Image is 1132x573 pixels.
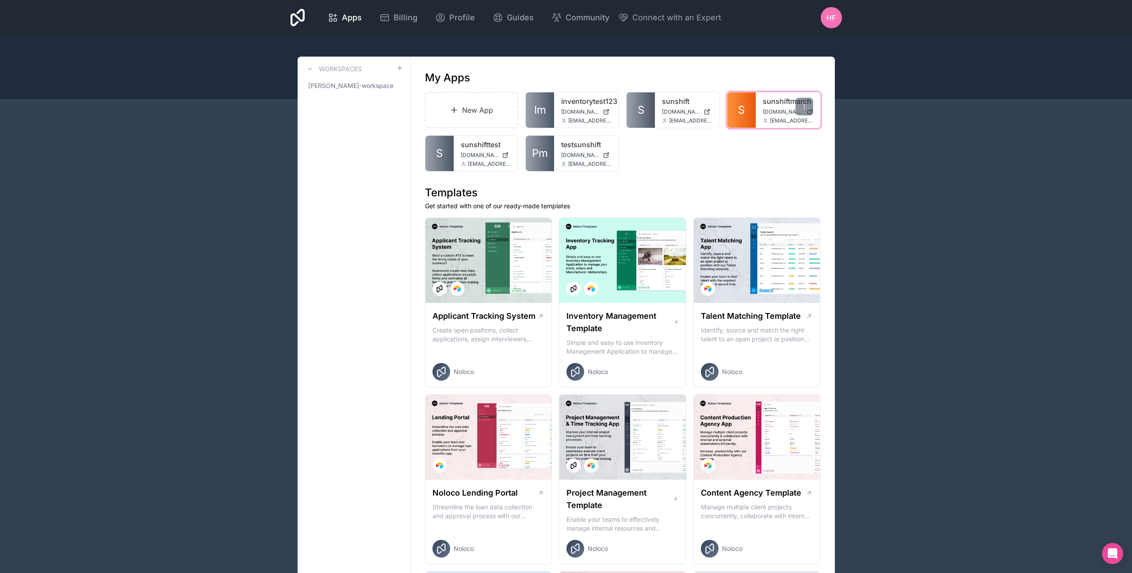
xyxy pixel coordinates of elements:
p: Get started with one of our ready-made templates [425,202,821,210]
img: Airtable Logo [704,462,711,469]
a: sunshiftmarch [763,96,813,107]
a: Pm [526,136,554,171]
a: Guides [486,8,541,27]
a: Apps [321,8,369,27]
span: [EMAIL_ADDRESS][DOMAIN_NAME] [669,117,712,124]
img: Airtable Logo [588,285,595,292]
img: Airtable Logo [436,462,443,469]
span: Noloco [588,544,608,553]
a: [DOMAIN_NAME] [561,152,612,159]
span: Im [534,103,546,117]
span: [EMAIL_ADDRESS][DOMAIN_NAME] [468,160,511,168]
span: Noloco [722,367,742,376]
span: [EMAIL_ADDRESS][DOMAIN_NAME] [770,117,813,124]
span: Noloco [588,367,608,376]
a: S [727,92,756,128]
a: inventorytest123 [561,96,612,107]
a: sunshifttest [461,139,511,150]
h1: Noloco Lending Portal [432,487,518,499]
span: Apps [342,11,362,24]
a: Profile [428,8,482,27]
button: Connect with an Expert [618,11,721,24]
span: [PERSON_NAME]-workspace [308,81,394,90]
a: Im [526,92,554,128]
span: Connect with an Expert [632,11,721,24]
span: Noloco [454,367,474,376]
span: [DOMAIN_NAME] [461,152,499,159]
h1: Content Agency Template [701,487,801,499]
a: [DOMAIN_NAME] [763,108,813,115]
span: [DOMAIN_NAME] [561,152,599,159]
span: [DOMAIN_NAME] [561,108,599,115]
span: Profile [449,11,475,24]
a: [DOMAIN_NAME] [561,108,612,115]
h1: My Apps [425,71,470,85]
span: S [738,103,745,117]
span: [EMAIL_ADDRESS][DOMAIN_NAME] [568,117,612,124]
h1: Talent Matching Template [701,310,801,322]
img: Airtable Logo [588,462,595,469]
span: Guides [507,11,534,24]
p: Create open positions, collect applications, assign interviewers, centralise candidate feedback a... [432,326,545,344]
a: Billing [372,8,424,27]
p: Simple and easy to use Inventory Management Application to manage your stock, orders and Manufact... [566,338,679,356]
p: Enable your teams to effectively manage internal resources and execute client projects on time. [566,515,679,533]
h1: Project Management Template [566,487,672,512]
span: S [436,146,443,160]
a: S [627,92,655,128]
h1: Applicant Tracking System [432,310,535,322]
span: HF [826,12,836,23]
a: New App [425,92,519,128]
span: Pm [532,146,548,160]
a: testsunshift [561,139,612,150]
p: Streamline the loan data collection and approval process with our Lending Portal template. [432,503,545,520]
span: [DOMAIN_NAME] [763,108,803,115]
p: Manage multiple client projects concurrently, collaborate with internal and external stakeholders... [701,503,813,520]
span: Billing [394,11,417,24]
span: [DOMAIN_NAME] [662,108,700,115]
img: Airtable Logo [454,285,461,292]
h1: Templates [425,186,821,200]
h1: Inventory Management Template [566,310,673,335]
a: [PERSON_NAME]-workspace [305,78,403,94]
span: S [638,103,644,117]
a: Community [544,8,616,27]
span: Noloco [722,544,742,553]
a: Workspaces [305,64,362,74]
p: Identify, source and match the right talent to an open project or position with our Talent Matchi... [701,326,813,344]
a: [DOMAIN_NAME] [662,108,712,115]
a: [DOMAIN_NAME] [461,152,511,159]
img: Airtable Logo [704,285,711,292]
a: sunshift [662,96,712,107]
div: Open Intercom Messenger [1102,543,1123,564]
span: [EMAIL_ADDRESS][DOMAIN_NAME] [568,160,612,168]
a: S [425,136,454,171]
span: Community [566,11,609,24]
h3: Workspaces [319,65,362,73]
span: Noloco [454,544,474,553]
